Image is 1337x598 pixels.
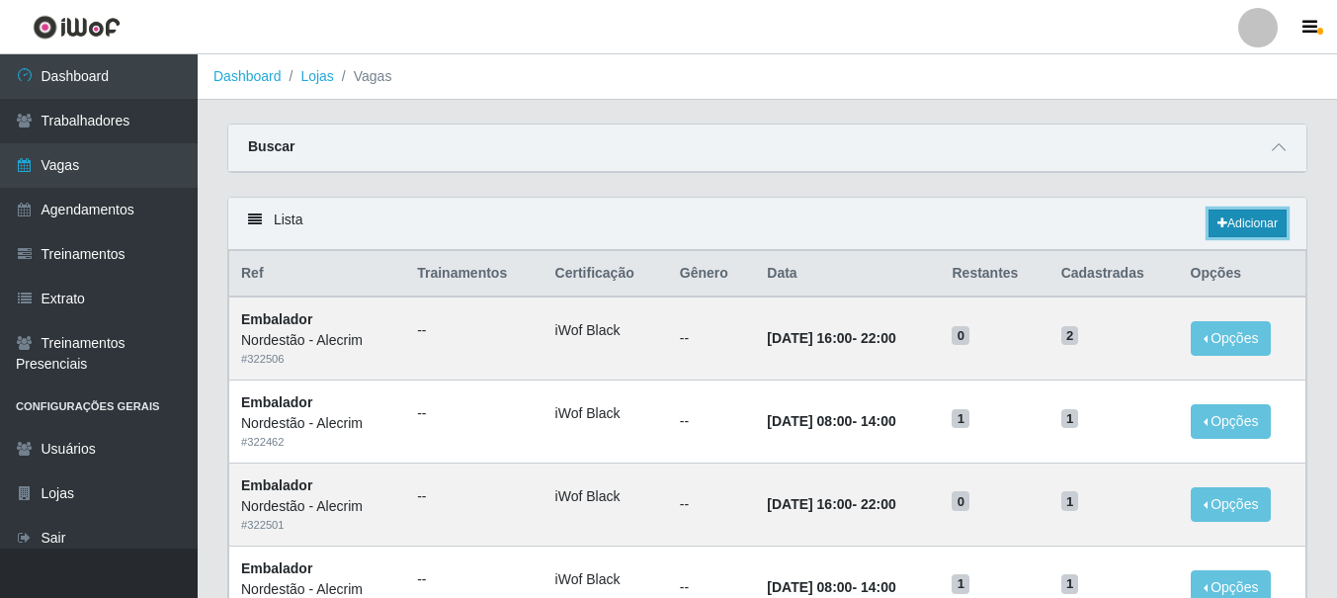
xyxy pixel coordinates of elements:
[1191,321,1272,356] button: Opções
[940,251,1048,298] th: Restantes
[1061,491,1079,511] span: 1
[213,68,282,84] a: Dashboard
[668,381,755,464] td: --
[334,66,392,87] li: Vagas
[555,320,656,341] li: iWof Black
[555,486,656,507] li: iWof Black
[952,574,969,594] span: 1
[241,394,312,410] strong: Embalador
[248,138,294,154] strong: Buscar
[1209,210,1287,237] a: Adicionar
[543,251,668,298] th: Certificação
[861,330,896,346] time: 22:00
[952,491,969,511] span: 0
[241,330,393,351] div: Nordestão - Alecrim
[1191,487,1272,522] button: Opções
[241,560,312,576] strong: Embalador
[300,68,333,84] a: Lojas
[1179,251,1306,298] th: Opções
[241,434,393,451] div: # 322462
[417,569,531,590] ul: --
[405,251,543,298] th: Trainamentos
[241,517,393,534] div: # 322501
[555,403,656,424] li: iWof Black
[241,413,393,434] div: Nordestão - Alecrim
[241,351,393,368] div: # 322506
[417,486,531,507] ul: --
[767,579,852,595] time: [DATE] 08:00
[952,326,969,346] span: 0
[417,320,531,341] ul: --
[861,496,896,512] time: 22:00
[767,413,895,429] strong: -
[33,15,121,40] img: CoreUI Logo
[767,330,895,346] strong: -
[1061,326,1079,346] span: 2
[767,496,895,512] strong: -
[861,413,896,429] time: 14:00
[241,311,312,327] strong: Embalador
[1061,574,1079,594] span: 1
[1191,404,1272,439] button: Opções
[198,54,1337,100] nav: breadcrumb
[241,496,393,517] div: Nordestão - Alecrim
[952,409,969,429] span: 1
[861,579,896,595] time: 14:00
[1061,409,1079,429] span: 1
[668,251,755,298] th: Gênero
[668,297,755,380] td: --
[555,569,656,590] li: iWof Black
[228,198,1306,250] div: Lista
[755,251,940,298] th: Data
[241,477,312,493] strong: Embalador
[417,403,531,424] ul: --
[668,463,755,546] td: --
[767,330,852,346] time: [DATE] 16:00
[767,496,852,512] time: [DATE] 16:00
[767,579,895,595] strong: -
[767,413,852,429] time: [DATE] 08:00
[229,251,406,298] th: Ref
[1049,251,1179,298] th: Cadastradas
